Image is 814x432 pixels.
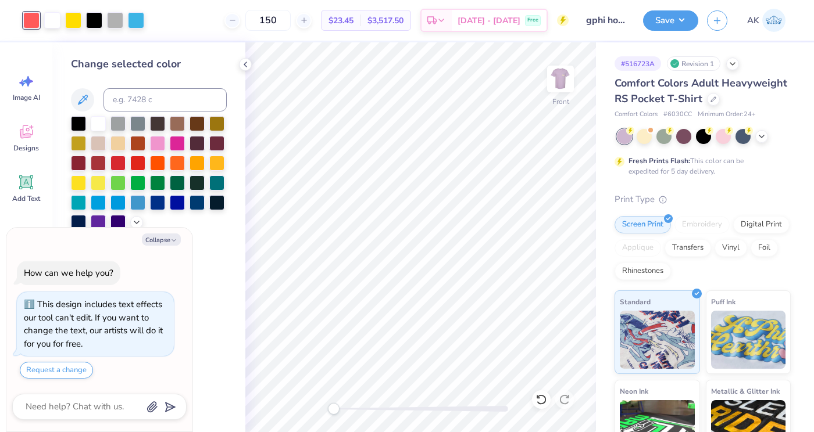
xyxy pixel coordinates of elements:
div: Print Type [615,193,791,206]
div: Accessibility label [328,403,340,415]
button: Request a change [20,362,93,379]
span: $23.45 [329,15,354,27]
div: This color can be expedited for 5 day delivery. [629,156,772,177]
span: Designs [13,143,39,153]
span: Puff Ink [711,296,736,308]
button: Collapse [142,233,181,246]
div: # 516723A [615,56,661,71]
span: Free [527,16,538,24]
a: AK [742,9,791,32]
div: Change selected color [71,56,227,72]
div: Embroidery [674,216,730,233]
span: Add Text [12,194,40,203]
div: Front [552,96,569,107]
div: This design includes text effects our tool can't edit. If you want to change the text, our artist... [24,298,163,350]
span: [DATE] - [DATE] [458,15,520,27]
span: Comfort Colors Adult Heavyweight RS Pocket T-Shirt [615,76,787,106]
input: – – [245,10,291,31]
span: Metallic & Glitter Ink [711,385,780,397]
strong: Fresh Prints Flash: [629,156,690,165]
span: Minimum Order: 24 + [698,110,756,120]
img: Annie Kapple [762,9,786,32]
span: Comfort Colors [615,110,658,120]
img: Puff Ink [711,311,786,369]
span: Image AI [13,93,40,102]
div: Foil [751,239,778,257]
div: Screen Print [615,216,671,233]
span: # 6030CC [663,110,692,120]
span: AK [747,14,759,27]
span: Standard [620,296,651,308]
button: Save [643,10,698,31]
div: Digital Print [733,216,790,233]
img: Front [549,67,572,91]
img: Standard [620,311,695,369]
div: How can we help you? [24,267,113,279]
input: Untitled Design [577,9,634,32]
div: Transfers [665,239,711,257]
div: Rhinestones [615,262,671,280]
span: $3,517.50 [367,15,404,27]
div: Revision 1 [667,56,720,71]
span: Neon Ink [620,385,648,397]
input: e.g. 7428 c [103,88,227,111]
div: Vinyl [715,239,747,257]
div: Applique [615,239,661,257]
